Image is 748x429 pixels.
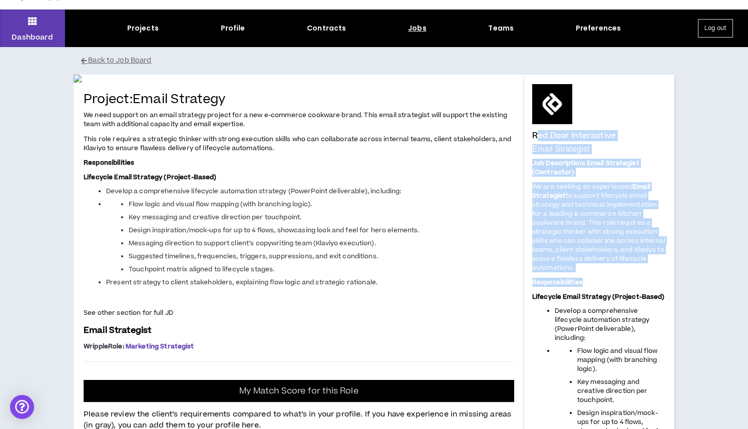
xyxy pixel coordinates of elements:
button: Log out [698,19,733,38]
h4: Red Door Interactive [532,131,616,140]
span: Flow logic and visual flow mapping (with branching logic). [577,346,657,373]
div: Preferences [576,23,621,34]
span: This role requires a strategic thinker with strong execution skills who can collaborate across in... [84,135,511,153]
span: Marketing Strategist [126,342,194,351]
span: We are seeking an experienced [532,182,633,191]
strong: Email Strategist [532,182,650,200]
span: Email Strategist [84,324,151,336]
div: Projects [127,23,159,34]
span: Design inspiration/mock-ups for up to 4 flows, showcasing look and feel for hero elements. [129,226,420,235]
span: See other section for full JD [84,308,173,317]
p: Email Strategist [532,144,666,154]
strong: Responsibilities [84,158,134,167]
div: Profile [221,23,245,34]
p: My Match Score for this Role [239,386,358,396]
span: Develop a comprehensive lifecycle automation strategy (PowerPoint deliverable), including: [555,306,649,342]
span: Flow logic and visual flow mapping (with branching logic). [129,200,312,209]
div: Open Intercom Messenger [10,395,34,419]
strong: Responsibilities [532,278,583,287]
img: nDPbjuwkboGnqh5l0214u0f0l6zPl1yr4HZzo1vT.jpg [74,75,524,83]
span: Develop a comprehensive lifecycle automation strategy (PowerPoint deliverable), including: [106,187,402,196]
p: Dashboard [12,32,53,43]
span: Wripple Role : [84,342,124,351]
span: Key messaging and creative direction per touchpoint. [577,377,647,404]
span: We need support on an email strategy project for a new e-commerce cookware brand. This email stra... [84,111,507,129]
strong: Lifecycle Email Strategy (Project-Based) [532,292,664,301]
div: Teams [488,23,514,34]
div: Contracts [307,23,346,34]
span: Touchpoint matrix aligned to lifecycle stages. [129,265,274,274]
button: Back to Job Board [81,52,682,70]
h4: Project: Email Strategy [84,93,514,107]
strong: Lifecycle Email Strategy (Project-Based) [84,173,217,182]
span: Key messaging and creative direction per touchpoint. [129,213,301,222]
span: Present strategy to client stakeholders, explaining flow logic and strategic rationale. [106,278,378,287]
span: to support lifecycle email strategy and technical implementation for a leading e-commerce kitchen... [532,191,665,272]
strong: Job Description: Email Strategist (Contractor) [532,159,639,177]
span: Suggested timelines, frequencies, triggers, suppressions, and exit conditions. [129,252,378,261]
span: Messaging direction to support client’s copywriting team (Klaviyo execution). [129,239,376,248]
